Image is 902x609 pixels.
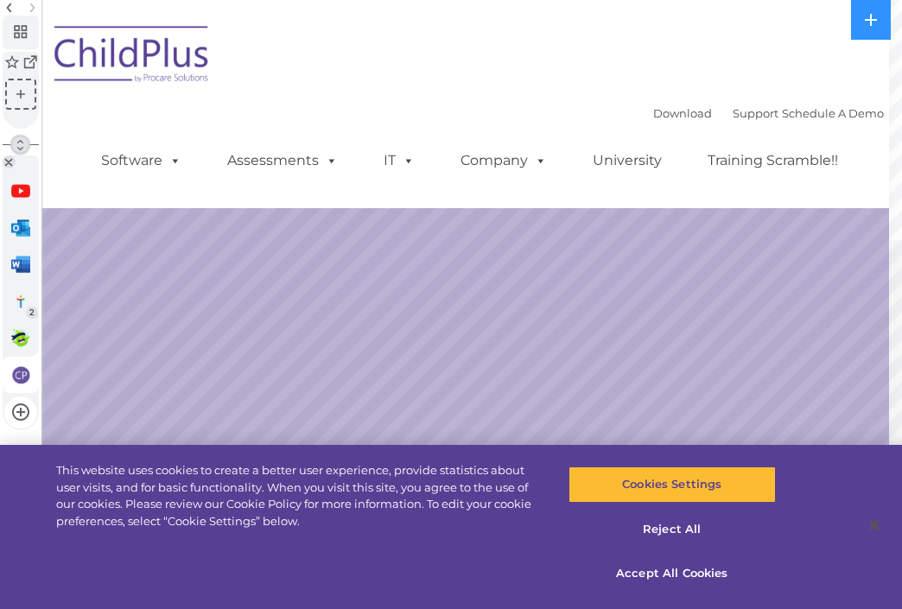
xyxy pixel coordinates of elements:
[575,143,679,178] a: University
[569,466,776,503] button: Cookies Settings
[782,106,884,120] a: Schedule A Demo
[855,506,893,544] button: Close
[84,143,199,178] a: Software
[29,308,35,318] span: 2
[366,143,432,178] a: IT
[11,365,30,384] img: cropped-faveCP-Circle-Logo-e1580759066761.png
[11,255,30,274] img: FavIcon_Word.ico
[653,106,884,120] font: |
[46,14,219,100] img: ChildPlus by Procare Solutions
[569,555,776,592] button: Accept All Cookies
[210,143,355,178] a: Assessments
[11,181,30,200] img: Df97AL8FGADezLVaLkUivwAAAABJRU5ErkJggg==
[733,106,778,120] a: Support
[11,328,30,347] img: favicon.ico
[690,143,855,178] a: Training Scramble!!
[11,292,30,311] img: favicon.png
[569,511,776,548] button: Reject All
[443,143,564,178] a: Company
[653,106,712,120] a: Download
[56,462,541,530] div: This website uses cookies to create a better user experience, provide statistics about user visit...
[11,219,30,238] img: favicon.ico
